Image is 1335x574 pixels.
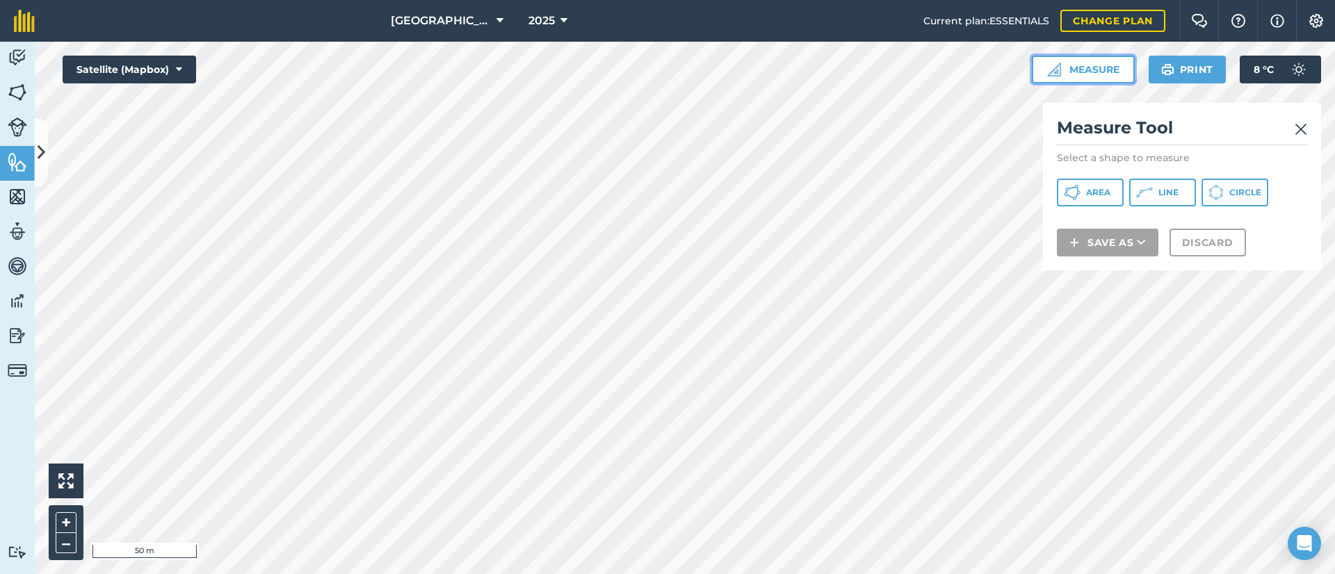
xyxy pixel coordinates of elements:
[1047,63,1061,76] img: Ruler icon
[1201,179,1268,206] button: Circle
[1240,56,1321,83] button: 8 °C
[1161,61,1174,78] img: svg+xml;base64,PHN2ZyB4bWxucz0iaHR0cDovL3d3dy53My5vcmcvMjAwMC9zdmciIHdpZHRoPSIxOSIgaGVpZ2h0PSIyNC...
[8,151,27,172] img: svg+xml;base64,PHN2ZyB4bWxucz0iaHR0cDovL3d3dy53My5vcmcvMjAwMC9zdmciIHdpZHRoPSI1NiIgaGVpZ2h0PSI2MC...
[1057,151,1307,165] p: Select a shape to measure
[56,533,76,553] button: –
[63,56,196,83] button: Satellite (Mapbox)
[1295,121,1307,138] img: svg+xml;base64,PHN2ZyB4bWxucz0iaHR0cDovL3d3dy53My5vcmcvMjAwMC9zdmciIHdpZHRoPSIyMiIgaGVpZ2h0PSIzMC...
[8,546,27,559] img: svg+xml;base64,PD94bWwgdmVyc2lvbj0iMS4wIiBlbmNvZGluZz0idXRmLTgiPz4KPCEtLSBHZW5lcmF0b3I6IEFkb2JlIE...
[8,325,27,346] img: svg+xml;base64,PD94bWwgdmVyc2lvbj0iMS4wIiBlbmNvZGluZz0idXRmLTgiPz4KPCEtLSBHZW5lcmF0b3I6IEFkb2JlIE...
[56,512,76,533] button: +
[528,13,555,29] span: 2025
[8,290,27,311] img: svg+xml;base64,PD94bWwgdmVyc2lvbj0iMS4wIiBlbmNvZGluZz0idXRmLTgiPz4KPCEtLSBHZW5lcmF0b3I6IEFkb2JlIE...
[391,13,491,29] span: [GEOGRAPHIC_DATA] Farming
[1170,229,1246,256] button: Discard
[1285,56,1313,83] img: svg+xml;base64,PD94bWwgdmVyc2lvbj0iMS4wIiBlbmNvZGluZz0idXRmLTgiPz4KPCEtLSBHZW5lcmF0b3I6IEFkb2JlIE...
[1254,56,1274,83] span: 8 ° C
[1288,527,1321,560] div: Open Intercom Messenger
[8,186,27,207] img: svg+xml;base64,PHN2ZyB4bWxucz0iaHR0cDovL3d3dy53My5vcmcvMjAwMC9zdmciIHdpZHRoPSI1NiIgaGVpZ2h0PSI2MC...
[1129,179,1196,206] button: Line
[8,361,27,380] img: svg+xml;base64,PD94bWwgdmVyc2lvbj0iMS4wIiBlbmNvZGluZz0idXRmLTgiPz4KPCEtLSBHZW5lcmF0b3I6IEFkb2JlIE...
[1069,234,1079,251] img: svg+xml;base64,PHN2ZyB4bWxucz0iaHR0cDovL3d3dy53My5vcmcvMjAwMC9zdmciIHdpZHRoPSIxNCIgaGVpZ2h0PSIyNC...
[1158,187,1179,198] span: Line
[1230,14,1247,28] img: A question mark icon
[1149,56,1227,83] button: Print
[1270,13,1284,29] img: svg+xml;base64,PHN2ZyB4bWxucz0iaHR0cDovL3d3dy53My5vcmcvMjAwMC9zdmciIHdpZHRoPSIxNyIgaGVpZ2h0PSIxNy...
[8,117,27,137] img: svg+xml;base64,PD94bWwgdmVyc2lvbj0iMS4wIiBlbmNvZGluZz0idXRmLTgiPz4KPCEtLSBHZW5lcmF0b3I6IEFkb2JlIE...
[8,47,27,68] img: svg+xml;base64,PD94bWwgdmVyc2lvbj0iMS4wIiBlbmNvZGluZz0idXRmLTgiPz4KPCEtLSBHZW5lcmF0b3I6IEFkb2JlIE...
[8,221,27,242] img: svg+xml;base64,PD94bWwgdmVyc2lvbj0iMS4wIiBlbmNvZGluZz0idXRmLTgiPz4KPCEtLSBHZW5lcmF0b3I6IEFkb2JlIE...
[8,256,27,277] img: svg+xml;base64,PD94bWwgdmVyc2lvbj0iMS4wIiBlbmNvZGluZz0idXRmLTgiPz4KPCEtLSBHZW5lcmF0b3I6IEFkb2JlIE...
[923,13,1049,28] span: Current plan : ESSENTIALS
[8,82,27,103] img: svg+xml;base64,PHN2ZyB4bWxucz0iaHR0cDovL3d3dy53My5vcmcvMjAwMC9zdmciIHdpZHRoPSI1NiIgaGVpZ2h0PSI2MC...
[1032,56,1135,83] button: Measure
[1057,117,1307,145] h2: Measure Tool
[1191,14,1208,28] img: Two speech bubbles overlapping with the left bubble in the forefront
[1057,179,1124,206] button: Area
[58,473,74,489] img: Four arrows, one pointing top left, one top right, one bottom right and the last bottom left
[1086,187,1110,198] span: Area
[1229,187,1261,198] span: Circle
[1057,229,1158,256] button: Save as
[1308,14,1325,28] img: A cog icon
[14,10,35,32] img: fieldmargin Logo
[1060,10,1165,32] a: Change plan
